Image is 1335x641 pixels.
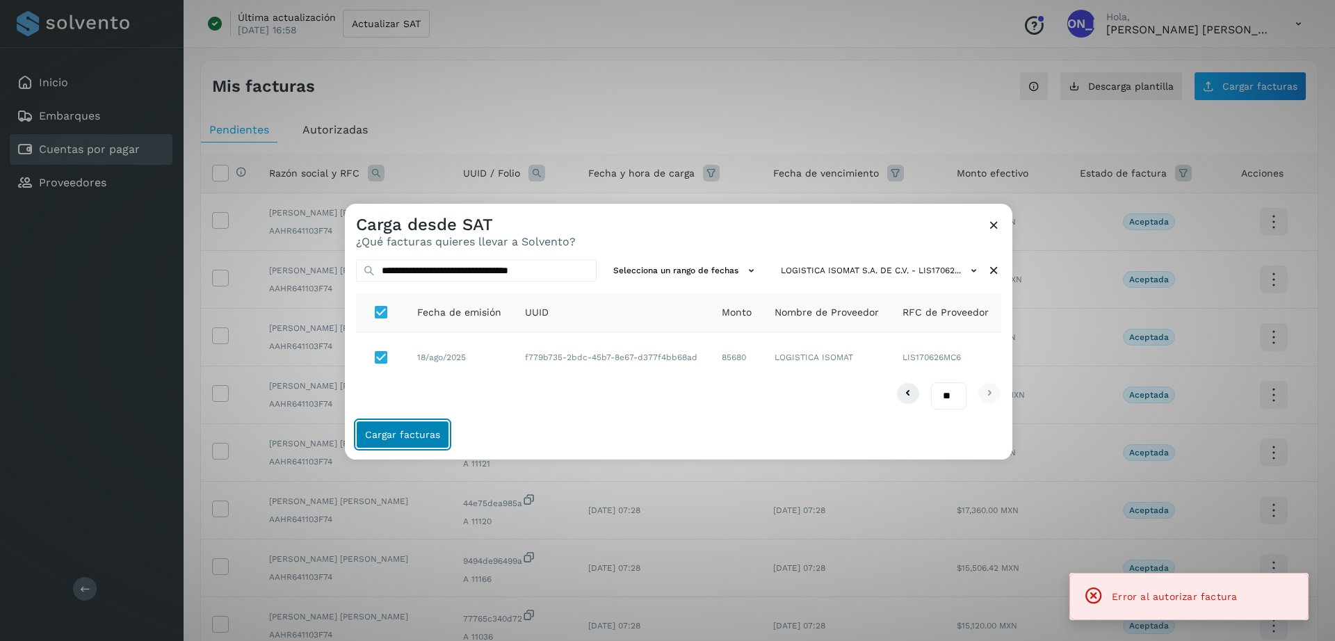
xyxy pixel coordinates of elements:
p: ¿Qué facturas quieres llevar a Solvento? [356,235,576,248]
span: Fecha de emisión [417,305,501,320]
span: RFC de Proveedor [903,305,989,320]
h3: Carga desde SAT [356,215,576,235]
button: LOGISTICA ISOMAT S.A. DE C.V. - LIS17062... [775,259,987,282]
td: LOGISTICA ISOMAT [763,332,891,382]
td: f779b735-2bdc-45b7-8e67-d377f4bb68ad [514,332,711,382]
span: Error al autorizar factura [1112,591,1237,602]
td: LIS170626MC6 [891,332,1001,382]
span: Nombre de Proveedor [775,305,879,320]
span: Monto [722,305,752,320]
span: Cargar facturas [365,430,440,439]
td: 85680 [711,332,763,382]
button: Selecciona un rango de fechas [608,259,764,282]
button: Cargar facturas [356,421,449,448]
td: 18/ago/2025 [406,332,514,382]
span: UUID [525,305,549,320]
